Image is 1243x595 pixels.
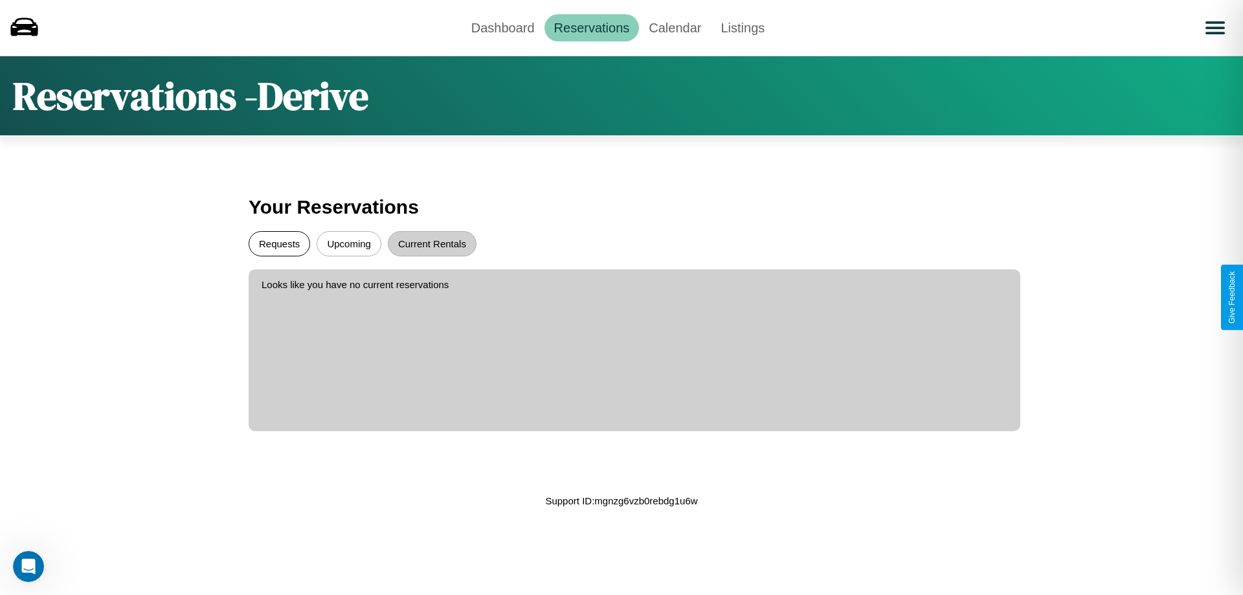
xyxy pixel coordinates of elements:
[13,69,368,122] h1: Reservations - Derive
[317,231,381,256] button: Upcoming
[1197,10,1233,46] button: Open menu
[1227,271,1237,324] div: Give Feedback
[544,14,640,41] a: Reservations
[462,14,544,41] a: Dashboard
[249,190,994,225] h3: Your Reservations
[639,14,711,41] a: Calendar
[711,14,774,41] a: Listings
[388,231,476,256] button: Current Rentals
[249,231,310,256] button: Requests
[545,492,697,510] p: Support ID: mgnzg6vzb0rebdg1u6w
[13,551,44,582] iframe: Intercom live chat
[262,276,1007,293] p: Looks like you have no current reservations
